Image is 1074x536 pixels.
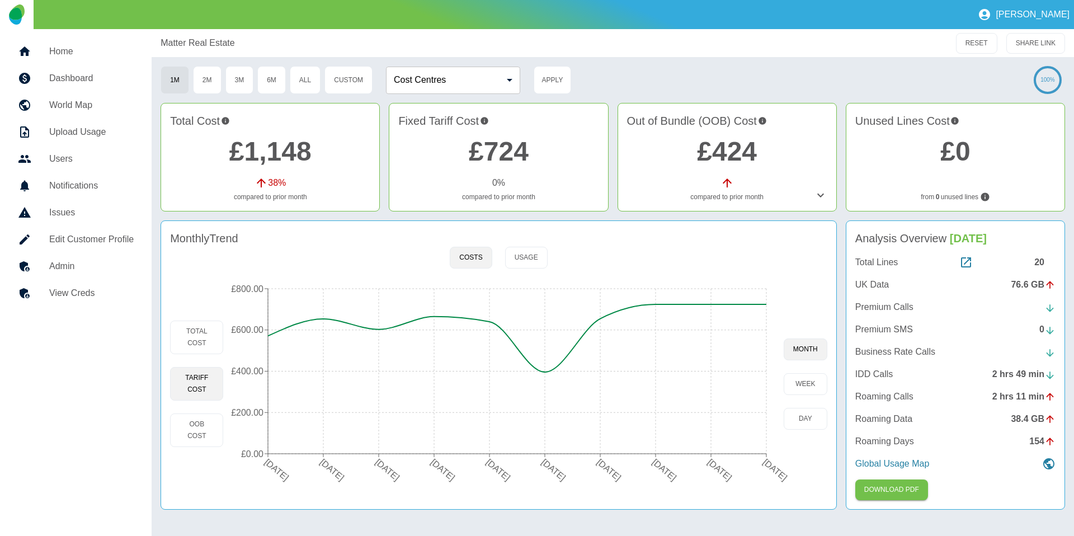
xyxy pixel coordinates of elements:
[855,230,1056,247] h4: Analysis Overview
[855,479,928,500] button: Click here to download the most recent invoice. If the current month’s invoice is unavailable, th...
[429,457,457,482] tspan: [DATE]
[49,286,134,300] h5: View Creds
[855,256,1056,269] a: Total Lines20
[1039,323,1056,336] div: 0
[49,206,134,219] h5: Issues
[232,284,264,294] tspan: £800.00
[505,247,548,269] button: Usage
[324,66,373,94] button: Custom
[784,373,827,395] button: week
[980,192,990,202] svg: Lines not used during your chosen timeframe. If multiple months selected only lines never used co...
[49,98,134,112] h5: World Map
[484,457,512,482] tspan: [DATE]
[1040,77,1055,83] text: 100%
[398,112,599,129] h4: Fixed Tariff Cost
[936,192,940,202] b: 0
[49,179,134,192] h5: Notifications
[170,413,223,447] button: OOB Cost
[268,176,286,190] p: 38 %
[49,233,134,246] h5: Edit Customer Profile
[855,323,913,336] p: Premium SMS
[170,367,223,401] button: Tariff Cost
[855,368,893,381] p: IDD Calls
[9,253,143,280] a: Admin
[855,278,889,291] p: UK Data
[1034,256,1056,269] div: 20
[170,112,370,129] h4: Total Cost
[761,457,789,482] tspan: [DATE]
[290,66,321,94] button: All
[651,457,679,482] tspan: [DATE]
[170,230,238,247] h4: Monthly Trend
[1011,278,1056,291] div: 76.6 GB
[973,3,1074,26] button: [PERSON_NAME]
[992,368,1056,381] div: 2 hrs 49 min
[318,457,346,482] tspan: [DATE]
[855,256,898,269] p: Total Lines
[992,390,1056,403] div: 2 hrs 11 min
[1006,33,1065,54] button: SHARE LINK
[855,278,1056,291] a: UK Data76.6 GB
[855,390,913,403] p: Roaming Calls
[950,112,959,129] svg: Potential saving if surplus lines removed at contract renewal
[855,300,1056,314] a: Premium Calls
[855,345,1056,359] a: Business Rate Calls
[49,72,134,85] h5: Dashboard
[855,457,1056,471] a: Global Usage Map
[697,137,757,166] a: £424
[9,199,143,226] a: Issues
[627,112,827,129] h4: Out of Bundle (OOB) Cost
[374,457,402,482] tspan: [DATE]
[492,176,505,190] p: 0 %
[9,280,143,307] a: View Creds
[784,408,827,430] button: day
[540,457,568,482] tspan: [DATE]
[784,338,827,360] button: month
[221,112,230,129] svg: This is the total charges incurred over 1 months
[193,66,222,94] button: 2M
[398,192,599,202] p: compared to prior month
[855,412,912,426] p: Roaming Data
[229,137,312,166] a: £1,148
[855,435,1056,448] a: Roaming Days154
[170,192,370,202] p: compared to prior month
[956,33,997,54] button: RESET
[170,321,223,354] button: Total Cost
[450,247,492,269] button: Costs
[263,457,291,482] tspan: [DATE]
[469,137,529,166] a: £724
[950,232,987,245] span: [DATE]
[161,66,189,94] button: 1M
[161,36,235,50] a: Matter Real Estate
[9,226,143,253] a: Edit Customer Profile
[855,345,935,359] p: Business Rate Calls
[855,300,913,314] p: Premium Calls
[855,457,930,471] p: Global Usage Map
[595,457,623,482] tspan: [DATE]
[940,137,970,166] a: £0
[49,260,134,273] h5: Admin
[49,125,134,139] h5: Upload Usage
[232,408,264,417] tspan: £200.00
[706,457,734,482] tspan: [DATE]
[480,112,489,129] svg: This is your recurring contracted cost
[9,119,143,145] a: Upload Usage
[996,10,1070,20] p: [PERSON_NAME]
[1011,412,1056,426] div: 38.4 GB
[855,112,1056,129] h4: Unused Lines Cost
[855,323,1056,336] a: Premium SMS0
[9,145,143,172] a: Users
[232,325,264,335] tspan: £600.00
[9,92,143,119] a: World Map
[855,390,1056,403] a: Roaming Calls2 hrs 11 min
[534,66,571,94] button: Apply
[855,368,1056,381] a: IDD Calls2 hrs 49 min
[9,38,143,65] a: Home
[49,152,134,166] h5: Users
[1029,435,1056,448] div: 154
[257,66,286,94] button: 6M
[758,112,767,129] svg: Costs outside of your fixed tariff
[9,4,24,25] img: Logo
[49,45,134,58] h5: Home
